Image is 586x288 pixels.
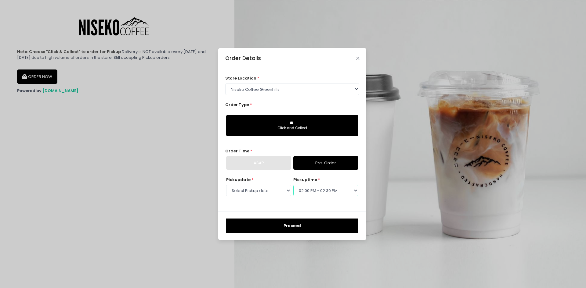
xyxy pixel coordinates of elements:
span: Order Time [225,148,249,154]
span: Order Type [225,102,249,108]
button: Click and Collect [226,115,358,136]
span: pickup time [293,177,317,183]
button: Close [356,57,359,60]
div: Order Details [225,54,261,62]
div: Click and Collect [230,126,354,131]
button: Proceed [226,219,358,233]
span: Pickup date [226,177,251,183]
span: store location [225,75,256,81]
a: Pre-Order [293,156,358,170]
